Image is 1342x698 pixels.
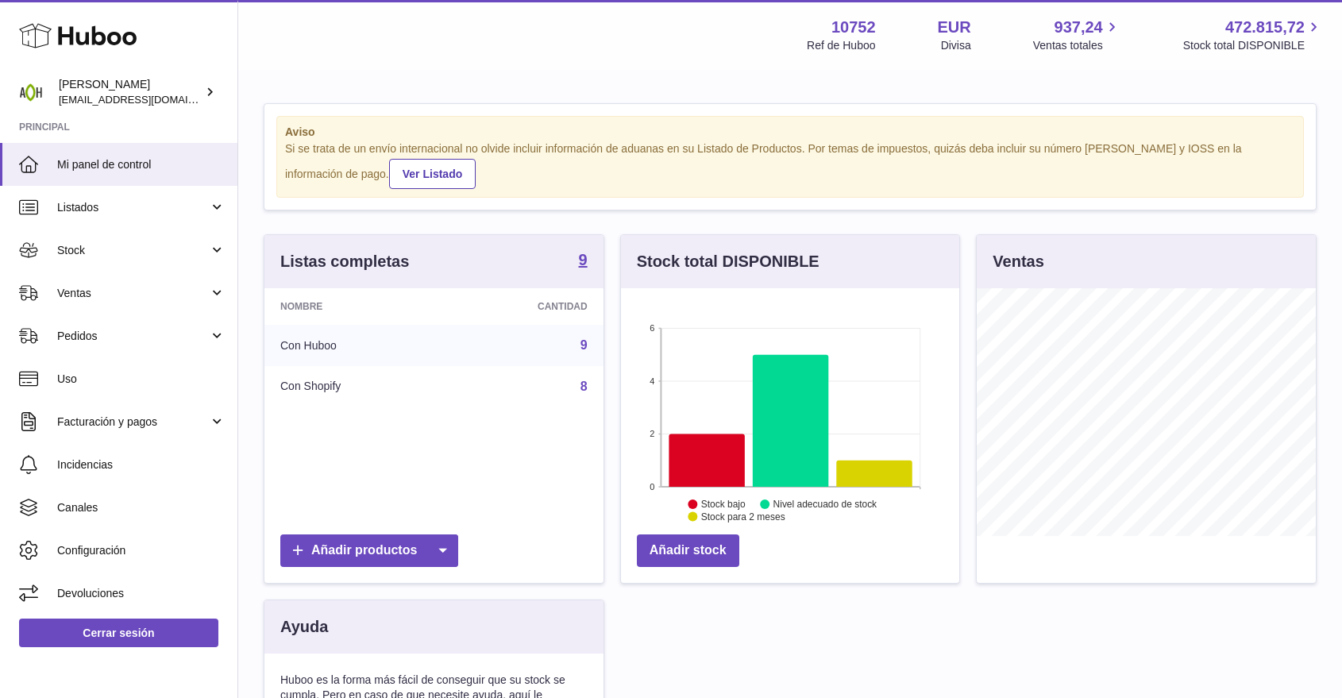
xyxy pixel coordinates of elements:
th: Nombre [264,288,445,325]
div: Divisa [941,38,971,53]
a: 9 [579,252,588,271]
span: Uso [57,372,226,387]
span: Pedidos [57,329,209,344]
a: Cerrar sesión [19,619,218,647]
text: Stock para 2 meses [701,511,785,523]
span: Devoluciones [57,586,226,601]
th: Cantidad [445,288,604,325]
text: Stock bajo [701,499,746,510]
text: 2 [650,429,654,438]
text: 6 [650,323,654,333]
span: Incidencias [57,457,226,472]
text: 0 [650,482,654,492]
h3: Listas completas [280,251,409,272]
a: Añadir productos [280,534,458,567]
span: Facturación y pagos [57,415,209,430]
td: Con Huboo [264,325,445,366]
span: Mi panel de control [57,157,226,172]
strong: 10752 [831,17,876,38]
strong: EUR [938,17,971,38]
span: [EMAIL_ADDRESS][DOMAIN_NAME] [59,93,233,106]
h3: Ventas [993,251,1043,272]
span: 472.815,72 [1225,17,1305,38]
span: Configuración [57,543,226,558]
span: 937,24 [1055,17,1103,38]
strong: 9 [579,252,588,268]
text: 4 [650,376,654,386]
td: Con Shopify [264,366,445,407]
h3: Ayuda [280,616,328,638]
h3: Stock total DISPONIBLE [637,251,819,272]
span: Ventas totales [1033,38,1121,53]
div: [PERSON_NAME] [59,77,202,107]
a: 472.815,72 Stock total DISPONIBLE [1183,17,1323,53]
img: info@adaptohealue.com [19,80,43,104]
a: Ver Listado [389,159,476,189]
span: Stock [57,243,209,258]
a: 8 [580,380,588,393]
div: Si se trata de un envío internacional no olvide incluir información de aduanas en su Listado de P... [285,141,1295,189]
a: Añadir stock [637,534,739,567]
div: Ref de Huboo [807,38,875,53]
span: Stock total DISPONIBLE [1183,38,1323,53]
span: Ventas [57,286,209,301]
a: 9 [580,338,588,352]
text: Nivel adecuado de stock [773,499,878,510]
span: Listados [57,200,209,215]
span: Canales [57,500,226,515]
a: 937,24 Ventas totales [1033,17,1121,53]
strong: Aviso [285,125,1295,140]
